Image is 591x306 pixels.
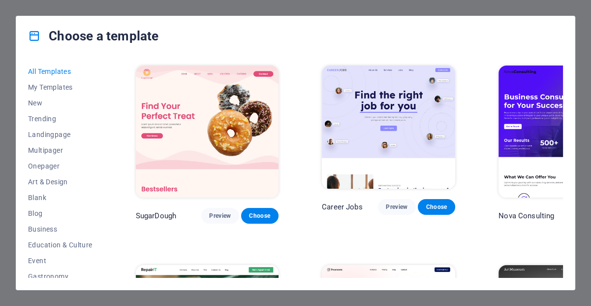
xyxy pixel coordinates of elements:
[28,142,93,158] button: Multipager
[28,174,93,190] button: Art & Design
[28,162,93,170] span: Onepager
[136,66,279,198] img: SugarDough
[28,79,93,95] button: My Templates
[28,225,93,233] span: Business
[28,237,93,253] button: Education & Culture
[28,253,93,269] button: Event
[28,241,93,249] span: Education & Culture
[322,202,363,212] p: Career Jobs
[418,199,455,215] button: Choose
[28,269,93,284] button: Gastronomy
[28,127,93,142] button: Landingpage
[28,68,93,75] span: All Templates
[136,211,176,221] p: SugarDough
[28,99,93,107] span: New
[28,131,93,138] span: Landingpage
[28,28,158,44] h4: Choose a template
[28,178,93,186] span: Art & Design
[28,64,93,79] button: All Templates
[28,190,93,205] button: Blank
[28,257,93,265] span: Event
[28,146,93,154] span: Multipager
[28,115,93,123] span: Trending
[28,95,93,111] button: New
[426,203,447,211] span: Choose
[378,199,415,215] button: Preview
[201,208,239,224] button: Preview
[498,211,554,221] p: Nova Consulting
[28,272,93,280] span: Gastronomy
[28,221,93,237] button: Business
[28,205,93,221] button: Blog
[28,158,93,174] button: Onepager
[28,83,93,91] span: My Templates
[28,111,93,127] button: Trending
[28,209,93,217] span: Blog
[249,212,271,220] span: Choose
[322,66,455,189] img: Career Jobs
[28,194,93,202] span: Blank
[209,212,231,220] span: Preview
[241,208,279,224] button: Choose
[386,203,407,211] span: Preview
